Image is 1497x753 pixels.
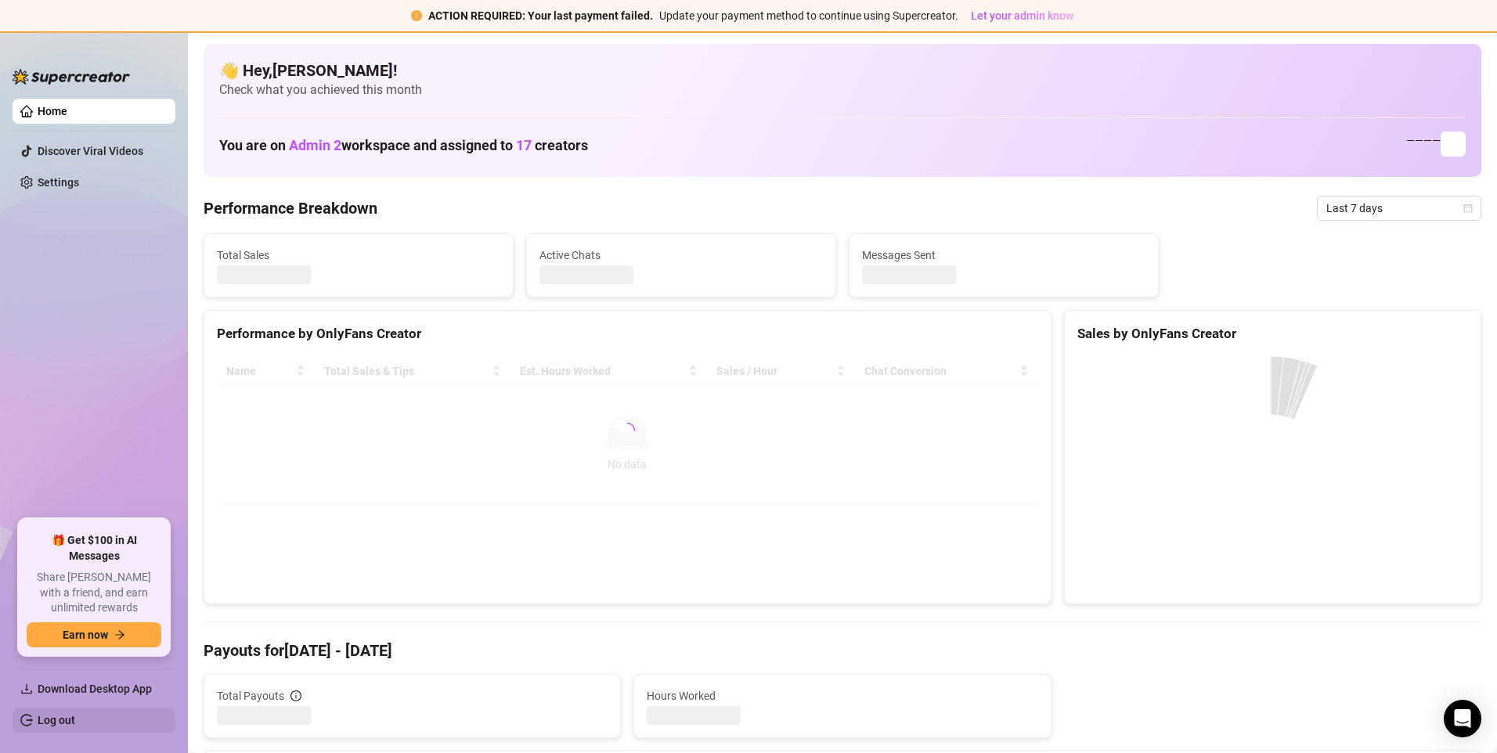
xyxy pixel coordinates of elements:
span: Update your payment method to continue using Supercreator. [659,9,958,22]
h1: You are on workspace and assigned to creators [219,137,588,154]
span: download [20,683,33,695]
div: Sales by OnlyFans Creator [1077,323,1468,344]
span: Total Payouts [217,687,284,704]
button: Earn nowarrow-right [27,622,161,647]
span: Download Desktop App [38,683,152,695]
span: Check what you achieved this month [219,81,1466,99]
span: Active Chats [539,247,823,264]
span: exclamation-circle [411,10,422,21]
span: Hours Worked [647,687,1037,704]
span: Share [PERSON_NAME] with a friend, and earn unlimited rewards [27,570,161,616]
span: Earn now [63,629,108,641]
h4: Performance Breakdown [204,197,377,219]
h4: Payouts for [DATE] - [DATE] [204,640,1481,661]
span: info-circle [290,690,301,701]
span: Let your admin know [971,9,1073,22]
span: arrow-right [114,629,125,640]
button: Let your admin know [965,6,1080,25]
span: 🎁 Get $100 in AI Messages [27,533,161,564]
strong: ACTION REQUIRED: Your last payment failed. [428,9,653,22]
span: loading [617,420,637,440]
div: Open Intercom Messenger [1444,700,1481,737]
span: calendar [1463,204,1473,213]
a: Discover Viral Videos [38,145,143,157]
span: Total Sales [217,247,500,264]
span: Admin 2 [289,137,341,153]
div: — — — — [1406,132,1466,157]
a: Settings [38,176,79,189]
a: Log out [38,714,75,726]
img: logo-BBDzfeDw.svg [13,69,130,85]
span: Messages Sent [862,247,1145,264]
span: 17 [516,137,532,153]
a: Home [38,105,67,117]
span: Last 7 days [1326,196,1472,220]
div: Performance by OnlyFans Creator [217,323,1038,344]
h4: 👋 Hey, [PERSON_NAME] ! [219,59,1466,81]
